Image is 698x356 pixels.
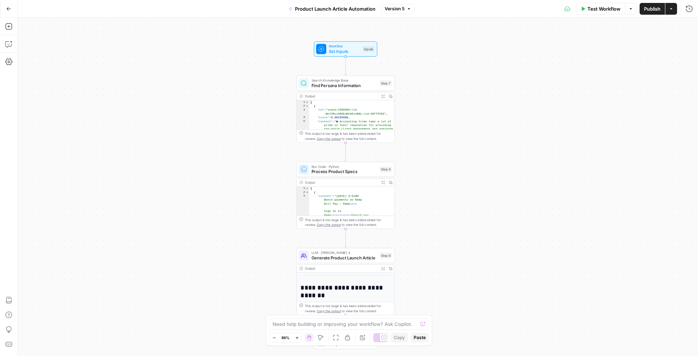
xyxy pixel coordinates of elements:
[411,333,429,342] button: Paste
[296,76,395,143] div: Search Knowledge BaseFind Persona InformationStep 7Output[ { "id":"vsdid:5306969:rid :Wnf3RxiARUE...
[296,334,395,349] div: EndOutput
[587,5,620,12] span: Test Workflow
[297,104,309,108] div: 2
[284,3,380,15] button: Product Launch Article Automation
[640,3,665,15] button: Publish
[295,5,375,12] span: Product Launch Article Automation
[312,82,377,89] span: Find Persona Information
[317,309,341,313] span: Copy the output
[297,100,309,104] div: 1
[297,108,309,116] div: 3
[329,48,360,54] span: Set Inputs
[312,255,377,261] span: Generate Product Launch Article
[296,42,395,57] div: WorkflowSet InputsInputs
[305,94,377,99] div: Output
[394,334,405,341] span: Copy
[305,180,377,185] div: Output
[414,334,426,341] span: Paste
[305,131,392,141] div: This output is too large & has been abbreviated for review. to view the full content.
[329,341,372,347] span: Output
[391,333,408,342] button: Copy
[385,6,404,12] span: Version 5
[297,190,309,194] div: 2
[312,164,377,169] span: Run Code · Python
[380,166,392,172] div: Step 8
[297,115,309,119] div: 4
[312,78,377,83] span: Search Knowledge Base
[317,223,341,227] span: Copy the output
[305,266,377,271] div: Output
[305,104,309,108] span: Toggle code folding, rows 2 through 6
[576,3,625,15] button: Test Workflow
[305,100,309,104] span: Toggle code folding, rows 1 through 7
[329,44,360,49] span: Workflow
[345,229,346,247] g: Edge from step_8 to step_9
[296,162,395,229] div: Run Code · PythonProcess Product SpecsStep 8Output[ { "content":"[DATE] 9:52AM Batch payments on ...
[305,187,309,190] span: Toggle code folding, rows 1 through 5
[305,303,392,314] div: This output is too large & has been abbreviated for review. to view the full content.
[644,5,661,12] span: Publish
[281,335,289,341] span: 86%
[297,187,309,190] div: 1
[381,4,414,14] button: Version 5
[305,217,392,227] div: This output is too large & has been abbreviated for review. to view the full content.
[312,168,377,175] span: Process Product Specs
[380,80,392,86] div: Step 7
[312,250,377,255] span: LLM · [PERSON_NAME] 4
[363,46,374,52] div: Inputs
[345,143,346,161] g: Edge from step_7 to step_8
[305,190,309,194] span: Toggle code folding, rows 2 through 4
[345,56,346,75] g: Edge from start to step_7
[317,137,341,140] span: Copy the output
